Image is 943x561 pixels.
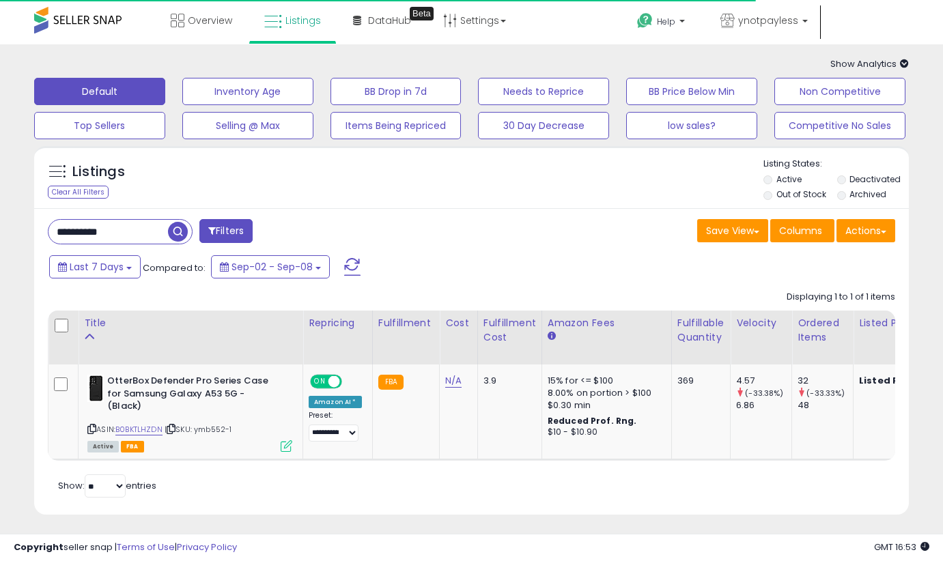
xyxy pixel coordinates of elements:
small: FBA [378,375,404,390]
span: Sep-02 - Sep-08 [231,260,313,274]
a: Help [626,2,699,44]
span: ynotpayless [738,14,798,27]
button: Competitive No Sales [774,112,905,139]
div: Velocity [736,316,786,330]
div: seller snap | | [14,541,237,554]
div: Amazon AI * [309,396,362,408]
b: OtterBox Defender Pro Series Case for Samsung Galaxy A53 5G - (Black) [107,375,273,416]
div: Preset: [309,411,362,442]
button: Columns [770,219,834,242]
div: Cost [445,316,472,330]
label: Deactivated [849,173,901,185]
span: All listings currently available for purchase on Amazon [87,441,119,452]
span: Columns [779,224,822,238]
span: FBA [121,441,144,452]
b: Listed Price: [859,374,921,387]
button: Save View [697,219,768,242]
div: Ordered Items [798,316,847,345]
div: Amazon Fees [548,316,666,330]
button: BB Price Below Min [626,78,757,105]
a: B0BKTLHZDN [115,424,163,435]
span: Help [657,16,675,27]
label: Archived [849,188,886,200]
small: (-33.38%) [745,388,783,399]
button: Items Being Repriced [330,112,462,139]
button: Top Sellers [34,112,165,139]
span: ON [311,376,328,388]
span: Compared to: [143,261,206,274]
span: Show Analytics [830,57,909,70]
div: 4.57 [736,375,791,387]
button: Sep-02 - Sep-08 [211,255,330,278]
label: Active [776,173,802,185]
div: 32 [798,375,853,387]
button: low sales? [626,112,757,139]
button: Selling @ Max [182,112,313,139]
button: Actions [836,219,895,242]
a: N/A [445,374,462,388]
a: Privacy Policy [177,541,237,553]
span: OFF [340,376,362,388]
small: Amazon Fees. [548,330,556,343]
button: 30 Day Decrease [478,112,609,139]
span: Overview [188,14,232,27]
div: Fulfillment Cost [483,316,536,345]
button: BB Drop in 7d [330,78,462,105]
div: 48 [798,399,853,412]
b: Reduced Prof. Rng. [548,415,637,427]
p: Listing States: [763,158,909,171]
div: $0.30 min [548,399,661,412]
div: Tooltip anchor [410,7,434,20]
div: Repricing [309,316,367,330]
span: Listings [285,14,321,27]
div: Displaying 1 to 1 of 1 items [787,291,895,304]
div: 369 [677,375,720,387]
img: 31Gyk3Gm-5L._SL40_.jpg [87,375,104,402]
i: Get Help [636,12,653,29]
div: Fulfillment [378,316,434,330]
div: Fulfillable Quantity [677,316,724,345]
span: Show: entries [58,479,156,492]
div: 6.86 [736,399,791,412]
small: (-33.33%) [806,388,845,399]
h5: Listings [72,162,125,182]
span: DataHub [368,14,411,27]
div: 15% for <= $100 [548,375,661,387]
div: $10 - $10.90 [548,427,661,438]
span: 2025-09-16 16:53 GMT [874,541,929,553]
button: Inventory Age [182,78,313,105]
div: 8.00% on portion > $100 [548,387,661,399]
span: Last 7 Days [70,260,124,274]
button: Filters [199,219,253,243]
span: | SKU: ymb552-1 [165,424,232,435]
button: Non Competitive [774,78,905,105]
strong: Copyright [14,541,64,553]
div: 3.9 [483,375,531,387]
div: Title [84,316,297,330]
a: Terms of Use [117,541,175,553]
button: Last 7 Days [49,255,141,278]
label: Out of Stock [776,188,826,200]
div: Clear All Filters [48,186,109,199]
button: Default [34,78,165,105]
button: Needs to Reprice [478,78,609,105]
div: ASIN: [87,375,292,450]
